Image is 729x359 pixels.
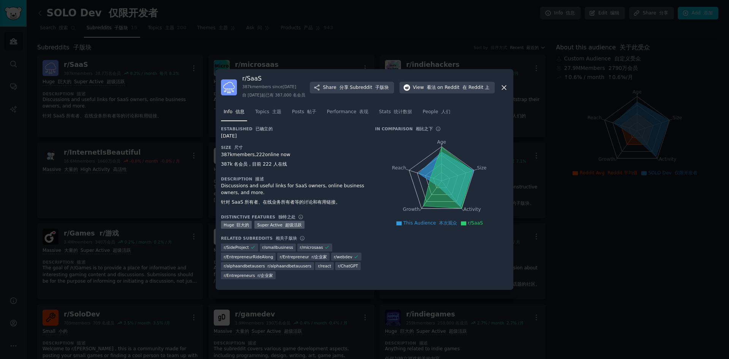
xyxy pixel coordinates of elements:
h3: In Comparison [375,126,433,131]
span: Topics [255,109,281,115]
span: r/ webdev [334,254,352,259]
h3: r/ SaaS [242,74,305,82]
font: 子版块 [375,85,389,90]
div: Discussions and useful links for SaaS owners, online business owners, and more. [221,183,364,209]
font: 在 Reddit 上 [462,85,489,90]
span: r/SaaS [468,220,483,226]
span: Subreddit [350,84,389,91]
span: Stats [379,109,412,115]
font: 人们 [441,109,450,114]
font: 描述 [255,177,264,181]
h3: Distinctive Features [221,214,295,220]
span: People [423,109,450,115]
div: [DATE] [221,133,364,140]
span: Posts [292,109,316,115]
font: 看法 [427,85,436,90]
font: 相关子版块 [276,236,297,240]
span: r/ EntrepreneurRideAlong [224,254,273,259]
tspan: Age [437,139,446,145]
a: Info 信息 [221,106,247,122]
img: SaaS [221,79,237,95]
span: on Reddit [437,84,489,91]
font: 帖子 [307,109,316,114]
a: Performance 表现 [324,106,371,122]
span: r/ SideProject [224,245,249,250]
span: r/ ChatGPT [338,263,358,269]
span: Info [224,109,245,115]
font: 表现 [359,109,368,114]
span: r/ react [318,263,331,269]
font: 尺寸 [234,145,243,150]
h3: Description [221,176,364,182]
h3: Related Subreddits [221,236,297,241]
div: Huge [221,221,252,229]
font: 针对 SaaS 所有者、在线业务所有者等的讨论和有用链接。 [221,199,340,205]
font: 巨大的 [237,223,249,227]
div: 387k members, 222 online now [221,152,364,171]
span: r/ microsaas [300,245,323,250]
button: Share 分享Subreddit 子版块 [310,82,394,94]
button: View 看法on Reddit 在 Reddit 上 [399,82,495,94]
font: 主题 [272,109,281,114]
tspan: Growth [403,207,420,212]
span: This Audience [403,220,457,226]
font: 自 [DATE]起已有 387,000 名会员 [242,93,305,97]
div: 387k members since [DATE] [242,84,305,101]
a: People 人们 [420,106,453,122]
font: 信息 [235,109,245,114]
font: 超级活跃 [285,223,302,227]
tspan: Reach [392,165,406,170]
span: r/ alphaandbetausers [224,263,311,269]
span: r/ smallbusiness [262,245,293,250]
font: 本次观众 [439,220,457,226]
font: r/alphaandbetauusers [267,264,311,268]
a: Topics 主题 [252,106,284,122]
a: Posts 帖子 [289,106,319,122]
font: 387k 名会员，目前 222 人在线 [221,161,287,167]
div: Super Active [254,221,304,229]
h3: Size [221,145,364,150]
font: r/企业家 [257,273,273,278]
span: Share [323,84,389,91]
span: r/ Entrepreneur [280,254,327,259]
span: View [413,84,489,91]
a: Stats 统计数据 [376,106,415,122]
h3: Established [221,126,364,131]
font: 分享 [339,85,349,90]
tspan: Activity [464,207,481,212]
font: 统计数据 [394,109,412,114]
font: 已确立的 [256,127,273,131]
tspan: Size [477,165,486,170]
span: Performance [327,109,368,115]
span: r/ Entrepreneurs [224,273,273,278]
font: 相比之下 [416,127,433,131]
font: 独特之处 [278,215,295,219]
font: r/企业家 [312,255,327,259]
